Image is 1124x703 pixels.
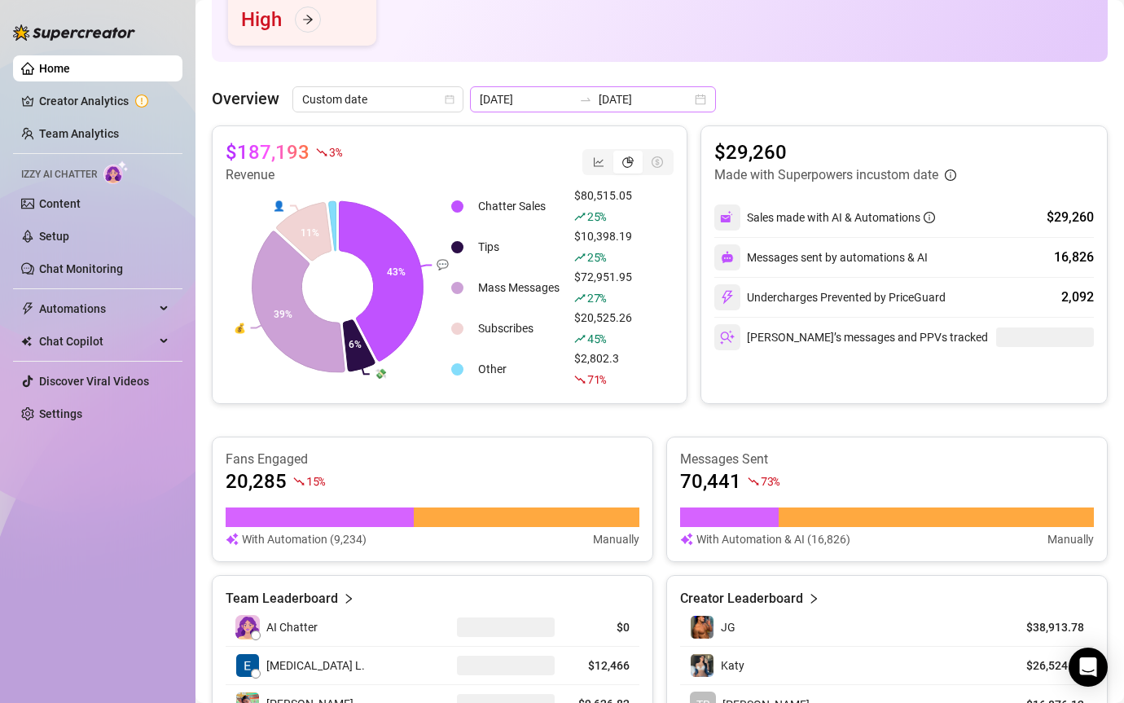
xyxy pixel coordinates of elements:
article: $29,260 [714,139,956,165]
span: info-circle [924,212,935,223]
article: Manually [593,530,639,548]
a: Setup [39,230,69,243]
a: Settings [39,407,82,420]
span: 71 % [587,371,606,387]
span: right [343,589,354,609]
img: svg%3e [680,530,693,548]
article: $38,913.78 [1010,619,1084,635]
div: Sales made with AI & Automations [747,209,935,226]
article: $26,524.18 [1010,657,1084,674]
text: 💰 [234,322,246,334]
span: 25 % [587,249,606,265]
a: Team Analytics [39,127,119,140]
span: 27 % [587,290,606,305]
article: Overview [212,86,279,111]
article: With Automation & AI (16,826) [696,530,850,548]
td: Tips [472,227,566,266]
td: Mass Messages [472,268,566,307]
div: segmented control [582,149,674,175]
span: rise [574,292,586,304]
td: Other [472,349,566,389]
div: Messages sent by automations & AI [714,244,928,270]
td: Chatter Sales [472,187,566,226]
span: fall [748,476,759,487]
span: info-circle [945,169,956,181]
span: right [808,589,819,609]
img: svg%3e [720,290,735,305]
article: 70,441 [680,468,741,494]
img: Exon Locsin [236,654,259,677]
img: logo-BBDzfeDw.svg [13,24,135,41]
article: $187,193 [226,139,310,165]
img: Katy [691,654,713,677]
text: 💸 [375,367,387,380]
article: $12,466 [574,657,630,674]
img: Chat Copilot [21,336,32,347]
div: $10,398.19 [574,227,632,266]
span: 3 % [329,144,341,160]
article: Revenue [226,165,341,185]
a: Creator Analytics exclamation-circle [39,88,169,114]
div: 16,826 [1054,248,1094,267]
img: svg%3e [226,530,239,548]
div: $80,515.05 [574,187,632,226]
div: Open Intercom Messenger [1069,648,1108,687]
article: Manually [1047,530,1094,548]
div: $72,951.95 [574,268,632,307]
span: fall [293,476,305,487]
article: 20,285 [226,468,287,494]
span: 73 % [761,473,779,489]
span: Chat Copilot [39,328,155,354]
span: calendar [445,94,454,104]
img: AI Chatter [103,160,129,184]
span: thunderbolt [21,302,34,315]
img: izzy-ai-chatter-avatar-DDCN_rTZ.svg [235,615,260,639]
div: Undercharges Prevented by PriceGuard [714,284,946,310]
span: 15 % [306,473,325,489]
a: Content [39,197,81,210]
div: $2,802.3 [574,349,632,389]
a: Chat Monitoring [39,262,123,275]
article: Messages Sent [680,450,1094,468]
span: JG [721,621,735,634]
span: arrow-right [302,14,314,25]
span: Automations [39,296,155,322]
article: Team Leaderboard [226,589,338,609]
text: 👤 [273,200,285,212]
article: $0 [574,619,630,635]
img: svg%3e [720,210,735,225]
span: [MEDICAL_DATA] L. [266,657,365,674]
img: svg%3e [720,330,735,345]
div: $20,525.26 [574,309,632,348]
td: Subscribes [472,309,566,348]
span: swap-right [579,93,592,106]
div: 2,092 [1061,288,1094,307]
span: rise [574,252,586,263]
a: Home [39,62,70,75]
span: Custom date [302,87,454,112]
span: 25 % [587,209,606,224]
span: rise [574,333,586,345]
article: With Automation (9,234) [242,530,367,548]
a: Discover Viral Videos [39,375,149,388]
span: to [579,93,592,106]
text: 💬 [437,258,449,270]
span: 45 % [587,331,606,346]
span: rise [574,211,586,222]
span: fall [316,147,327,158]
span: fall [574,374,586,385]
span: dollar-circle [652,156,663,168]
article: Made with Superpowers in custom date [714,165,938,185]
div: $29,260 [1047,208,1094,227]
span: AI Chatter [266,618,318,636]
span: Izzy AI Chatter [21,167,97,182]
span: Katy [721,659,744,672]
img: JG [691,616,713,639]
div: [PERSON_NAME]’s messages and PPVs tracked [714,324,988,350]
input: End date [599,90,692,108]
article: Fans Engaged [226,450,639,468]
input: Start date [480,90,573,108]
img: svg%3e [721,251,734,264]
article: Creator Leaderboard [680,589,803,609]
span: line-chart [593,156,604,168]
